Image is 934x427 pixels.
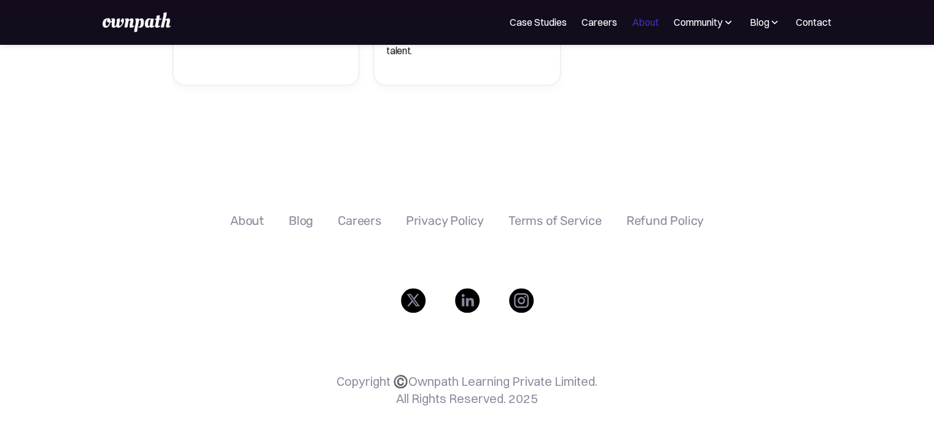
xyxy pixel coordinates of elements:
[230,213,264,228] a: About
[626,213,704,228] a: Refund Policy
[508,213,602,228] a: Terms of Service
[674,15,722,29] div: Community
[337,373,597,407] p: Copyright ©️Ownpath Learning Private Limited. All Rights Reserved. 2025
[289,213,313,228] a: Blog
[582,15,617,29] a: Careers
[796,15,831,29] a: Contact
[632,15,659,29] a: About
[674,15,734,29] div: Community
[338,213,381,228] a: Careers
[749,15,769,29] div: Blog
[749,15,781,29] div: Blog
[510,15,567,29] a: Case Studies
[406,213,484,228] a: Privacy Policy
